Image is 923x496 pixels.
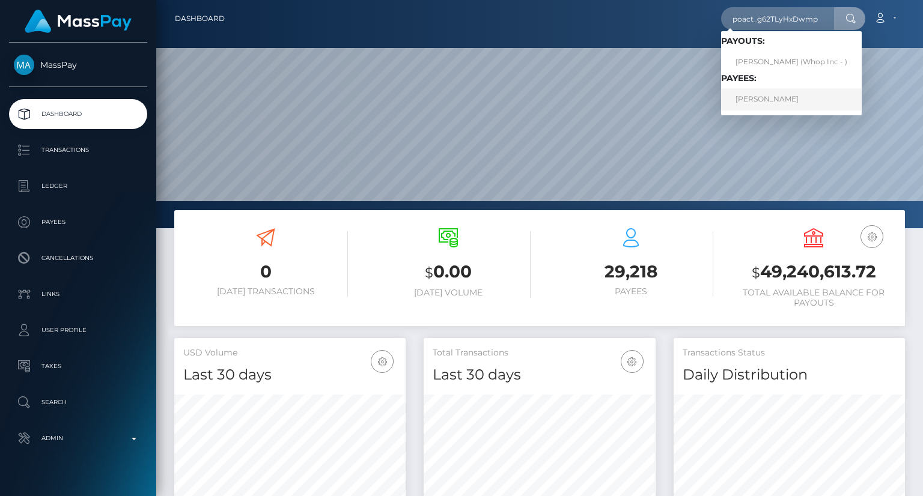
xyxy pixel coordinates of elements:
p: Links [14,285,142,303]
h5: USD Volume [183,347,397,359]
p: Taxes [14,357,142,375]
h6: Payouts: [721,36,862,46]
a: Admin [9,423,147,453]
h6: [DATE] Transactions [183,286,348,297]
h5: Total Transactions [433,347,646,359]
p: Dashboard [14,105,142,123]
h6: Total Available Balance for Payouts [731,288,896,308]
img: MassPay Logo [25,10,132,33]
a: Dashboard [175,6,225,31]
p: Cancellations [14,249,142,267]
h3: 49,240,613.72 [731,260,896,285]
input: Search... [721,7,834,30]
a: [PERSON_NAME] [721,88,862,110]
h6: Payees: [721,73,862,83]
a: Dashboard [9,99,147,129]
small: $ [425,264,433,281]
a: User Profile [9,315,147,345]
p: Search [14,393,142,411]
img: MassPay [14,55,34,75]
a: Links [9,279,147,309]
p: Admin [14,429,142,447]
h4: Last 30 days [433,364,646,386]
a: [PERSON_NAME] (Whop Inc - ) [721,51,862,73]
p: Ledger [14,177,142,195]
small: $ [752,264,760,281]
h3: 0 [183,260,348,283]
a: Ledger [9,171,147,201]
p: Transactions [14,141,142,159]
h6: Payees [549,286,713,297]
p: Payees [14,213,142,231]
a: Cancellations [9,243,147,273]
h4: Daily Distribution [683,364,896,386]
a: Payees [9,207,147,237]
h4: Last 30 days [183,364,397,386]
p: User Profile [14,321,142,339]
h3: 0.00 [366,260,531,285]
span: MassPay [9,59,147,70]
a: Taxes [9,351,147,381]
h3: 29,218 [549,260,713,283]
a: Search [9,387,147,417]
a: Transactions [9,135,147,165]
h5: Transactions Status [683,347,896,359]
h6: [DATE] Volume [366,288,531,298]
